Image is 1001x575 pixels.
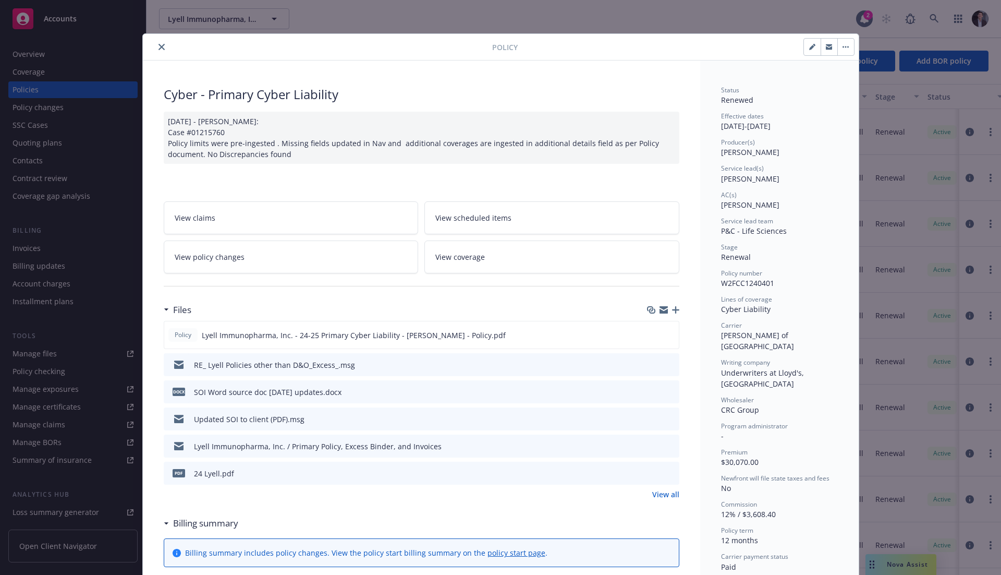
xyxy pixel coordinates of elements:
div: Cyber Liability [721,304,838,315]
h3: Files [173,303,191,317]
span: Premium [721,448,748,457]
span: Lyell Immunopharma, Inc. - 24-25 Primary Cyber Liability - [PERSON_NAME] - Policy.pdf [202,330,506,341]
span: Policy term [721,526,753,535]
h3: Billing summary [173,517,238,530]
span: View policy changes [175,251,245,262]
div: RE_ Lyell Policies other than D&O_Excess_.msg [194,360,355,370]
span: $30,070.00 [721,457,759,467]
span: Underwriters at Lloyd's, [GEOGRAPHIC_DATA] [721,368,806,389]
span: View claims [175,212,215,223]
button: close [155,41,168,53]
span: Paid [721,562,736,572]
div: Updated SOI to client (PDF).msg [194,414,304,425]
button: download file [649,468,657,479]
span: Renewed [721,95,753,105]
span: Policy [492,42,518,53]
span: [PERSON_NAME] of [GEOGRAPHIC_DATA] [721,330,794,351]
span: Lines of coverage [721,295,772,304]
a: View coverage [424,241,679,273]
span: Program administrator [721,422,788,430]
span: Stage [721,243,738,251]
span: AC(s) [721,190,737,199]
span: No [721,483,731,493]
span: Service lead team [721,217,773,225]
span: Writing company [721,358,770,367]
a: View all [652,489,679,500]
div: SOI Word source doc [DATE] updates.docx [194,387,341,398]
a: View policy changes [164,241,419,273]
span: 12 months [721,535,758,545]
span: [PERSON_NAME] [721,147,779,157]
span: View coverage [435,251,485,262]
span: [PERSON_NAME] [721,174,779,184]
span: View scheduled items [435,212,511,223]
span: Effective dates [721,112,764,121]
span: pdf [173,469,185,477]
span: CRC Group [721,405,759,415]
div: 24 Lyell.pdf [194,468,234,479]
button: preview file [666,360,675,370]
button: preview file [665,330,675,341]
button: download file [649,360,657,370]
div: Billing summary includes policy changes. View the policy start billing summary on the . [185,547,547,558]
a: policy start page [487,548,545,558]
span: Carrier [721,321,742,330]
span: W2FCC1240401 [721,278,774,288]
span: Commission [721,500,757,509]
span: 12% / $3,608.40 [721,509,776,519]
span: [PERSON_NAME] [721,200,779,210]
span: Policy [173,330,193,340]
div: Billing summary [164,517,238,530]
button: download file [649,414,657,425]
span: Renewal [721,252,751,262]
div: Lyell Immunopharma, Inc. / Primary Policy, Excess Binder, and Invoices [194,441,442,452]
div: [DATE] - [DATE] [721,112,838,131]
div: [DATE] - [PERSON_NAME]: Case #01215760 Policy limits were pre-ingested . Missing fields updated i... [164,112,679,164]
span: Status [721,86,739,94]
button: download file [649,441,657,452]
button: preview file [666,414,675,425]
span: Newfront will file state taxes and fees [721,474,829,483]
div: Cyber - Primary Cyber Liability [164,86,679,103]
span: docx [173,388,185,396]
a: View claims [164,201,419,234]
a: View scheduled items [424,201,679,234]
div: Files [164,303,191,317]
span: Policy number [721,269,762,278]
button: download file [649,330,657,341]
span: Producer(s) [721,138,755,147]
button: preview file [666,441,675,452]
span: P&C - Life Sciences [721,226,787,236]
button: download file [649,387,657,398]
span: Wholesaler [721,396,754,404]
span: Carrier payment status [721,552,788,561]
button: preview file [666,387,675,398]
button: preview file [666,468,675,479]
span: - [721,431,724,441]
span: Service lead(s) [721,164,764,173]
